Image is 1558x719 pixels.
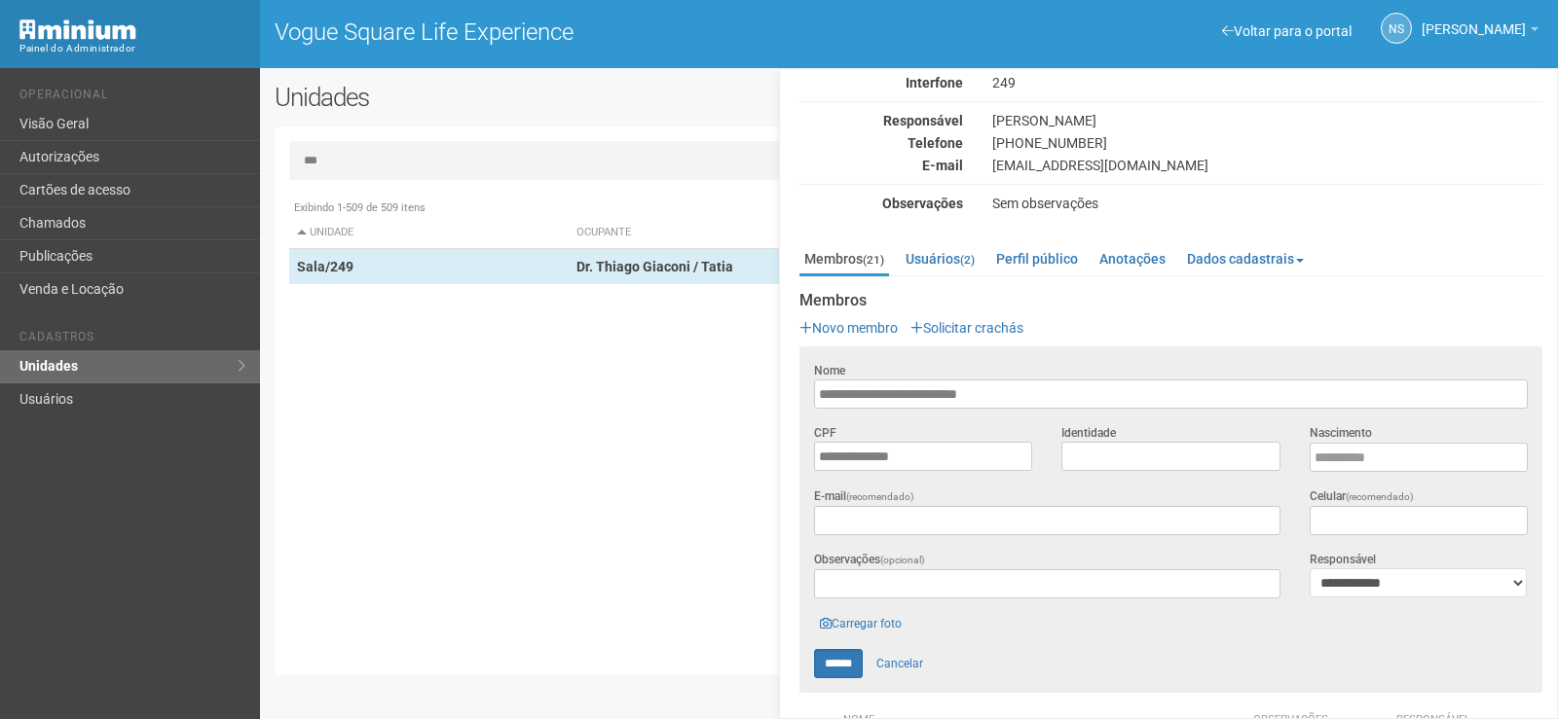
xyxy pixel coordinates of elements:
label: Responsável [1310,551,1376,568]
label: Nome [814,362,845,379]
label: Observações [814,551,925,569]
span: (opcional) [880,555,925,565]
strong: Membros [799,292,1542,309]
small: (21) [863,253,884,267]
a: [PERSON_NAME] [1422,24,1539,40]
h2: Unidades [275,83,787,112]
div: Telefone [785,134,978,152]
span: Nicolle Silva [1422,3,1526,37]
a: Perfil público [991,244,1083,273]
a: Dados cadastrais [1182,244,1309,273]
span: (recomendado) [1346,491,1414,502]
div: Interfone [785,74,978,91]
div: Exibindo 1-509 de 509 itens [289,199,1529,217]
label: Celular [1310,487,1414,506]
div: Responsável [785,112,978,129]
a: Anotações [1094,244,1170,273]
a: Novo membro [799,320,898,336]
a: Voltar para o portal [1222,23,1352,39]
a: Membros(21) [799,244,889,276]
h1: Vogue Square Life Experience [275,19,895,45]
div: Painel do Administrador [19,40,245,57]
th: Ocupante: activate to sort column ascending [569,217,1079,249]
th: Unidade: activate to sort column descending [289,217,570,249]
a: Cancelar [866,649,934,678]
a: Usuários(2) [901,244,980,273]
label: Identidade [1061,424,1116,442]
div: Observações [785,195,978,212]
small: (2) [960,253,975,267]
img: Minium [19,19,136,40]
span: (recomendado) [846,491,914,502]
div: [EMAIL_ADDRESS][DOMAIN_NAME] [978,157,1557,174]
a: Carregar foto [814,613,908,634]
label: E-mail [814,487,914,506]
li: Operacional [19,88,245,108]
div: Sem observações [978,195,1557,212]
label: Nascimento [1310,424,1372,442]
label: CPF [814,424,836,442]
strong: Sala/249 [297,259,353,274]
li: Cadastros [19,330,245,350]
div: 249 [978,74,1557,91]
div: [PHONE_NUMBER] [978,134,1557,152]
strong: Dr. Thiago Giaconi / Tatia [576,259,733,274]
a: Solicitar crachás [910,320,1023,336]
a: NS [1381,13,1412,44]
div: [PERSON_NAME] [978,112,1557,129]
div: E-mail [785,157,978,174]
